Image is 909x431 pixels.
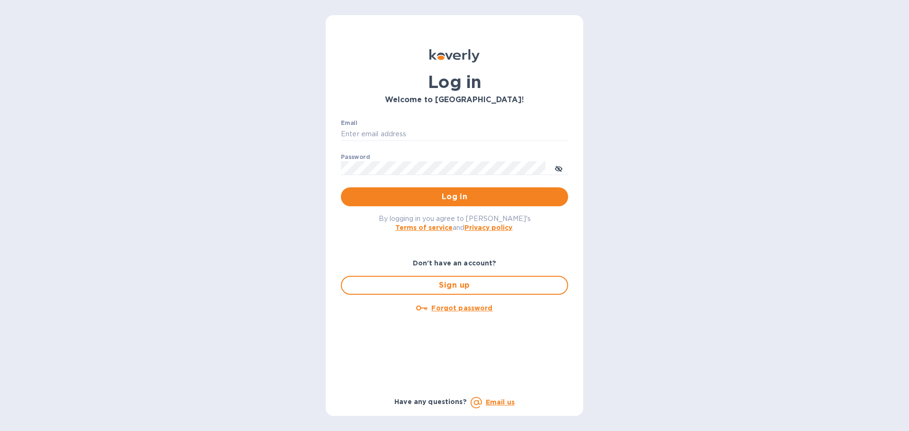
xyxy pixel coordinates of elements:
[379,215,531,231] span: By logging in you agree to [PERSON_NAME]'s and .
[413,259,497,267] b: Don't have an account?
[429,49,480,62] img: Koverly
[464,224,512,231] a: Privacy policy
[341,187,568,206] button: Log in
[431,304,492,312] u: Forgot password
[341,127,568,141] input: Enter email address
[395,224,453,231] a: Terms of service
[341,154,370,160] label: Password
[348,191,561,202] span: Log in
[341,72,568,92] h1: Log in
[394,398,467,405] b: Have any questions?
[341,120,357,126] label: Email
[349,280,560,291] span: Sign up
[486,398,515,406] a: Email us
[341,96,568,105] h3: Welcome to [GEOGRAPHIC_DATA]!
[549,158,568,177] button: toggle password visibility
[341,276,568,295] button: Sign up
